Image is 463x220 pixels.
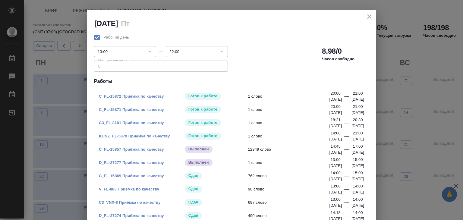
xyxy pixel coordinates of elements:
[329,189,342,195] p: [DATE]
[344,93,349,102] div: —
[188,212,198,218] p: Сдан
[331,183,341,189] p: 13:00
[331,157,341,163] p: 13:00
[344,159,349,169] div: —
[344,146,349,156] div: —
[329,176,342,182] p: [DATE]
[353,157,363,163] p: 15:00
[248,146,333,152] span: 12349 слово
[99,187,159,191] a: V_FL-883 Приёмка по качеству
[351,110,364,116] p: [DATE]
[322,46,342,56] h2: 8.98/0
[344,106,349,116] div: —
[353,143,363,149] p: 17:00
[331,143,341,149] p: 14:45
[99,174,164,178] a: C_FL-15869 Приёмка по качеству
[248,173,333,179] span: 762 слово
[351,149,364,156] p: [DATE]
[248,213,333,219] span: 490 слово
[351,189,364,195] p: [DATE]
[99,213,164,218] a: D_FL-27274 Приёмка по качеству
[99,107,164,112] a: C_FL-15871 Приёмка по качеству
[351,96,364,102] p: [DATE]
[365,12,374,21] button: close
[344,119,349,129] div: —
[188,133,217,139] p: Готов к работе
[353,90,363,96] p: 21:00
[353,183,363,189] p: 14:00
[329,163,342,169] p: [DATE]
[351,203,364,209] p: [DATE]
[331,210,341,216] p: 14:18
[188,173,198,179] p: Сдан
[99,134,170,138] a: KUNZ_FL-5879 Приёмка по качеству
[248,160,333,166] span: 1 слово
[331,117,341,123] p: 18:21
[331,130,341,136] p: 14:00
[353,196,363,203] p: 14:00
[351,136,364,142] p: [DATE]
[94,78,369,85] h4: Работы
[329,203,342,209] p: [DATE]
[188,120,217,126] p: Готов к работе
[248,120,333,126] span: 1 слово
[248,200,333,206] span: 697 слово
[99,94,164,99] a: C_FL-15872 Приёмка по качеству
[331,104,341,110] p: 20:00
[248,133,333,139] span: 1 слово
[103,34,129,40] span: Рабочий день
[331,196,341,203] p: 13:00
[331,170,341,176] p: 14:00
[99,160,164,165] a: D_FL-27277 Приёмка по качеству
[331,90,341,96] p: 20:00
[329,136,342,142] p: [DATE]
[329,123,342,129] p: [DATE]
[94,19,118,27] h2: [DATE]
[353,170,363,176] p: 15:00
[322,56,354,62] p: Часов свободно
[353,117,363,123] p: 20:30
[188,106,217,112] p: Готов к работе
[344,172,349,182] div: —
[351,163,364,169] p: [DATE]
[188,159,209,165] p: Выполнен
[351,123,364,129] p: [DATE]
[353,104,363,110] p: 21:00
[188,146,209,152] p: Выполнен
[344,199,349,209] div: —
[99,147,164,152] a: C_FL-15857 Приёмка по качеству
[248,93,333,99] span: 1 слово
[344,133,349,142] div: —
[248,107,333,113] span: 1 слово
[351,176,364,182] p: [DATE]
[353,130,363,136] p: 21:00
[353,210,363,216] p: 14:00
[329,96,342,102] p: [DATE]
[99,200,161,205] a: C3_VNX-8 Приёмка по качеству
[188,186,198,192] p: Сдан
[159,47,163,55] div: —
[188,93,217,99] p: Готов к работе
[344,186,349,195] div: —
[329,149,342,156] p: [DATE]
[329,110,342,116] p: [DATE]
[121,19,130,27] h2: Пт
[248,186,333,192] span: 90 слово
[99,121,164,125] a: C3_FL-8101 Приёмка по качеству
[188,199,198,205] p: Сдан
